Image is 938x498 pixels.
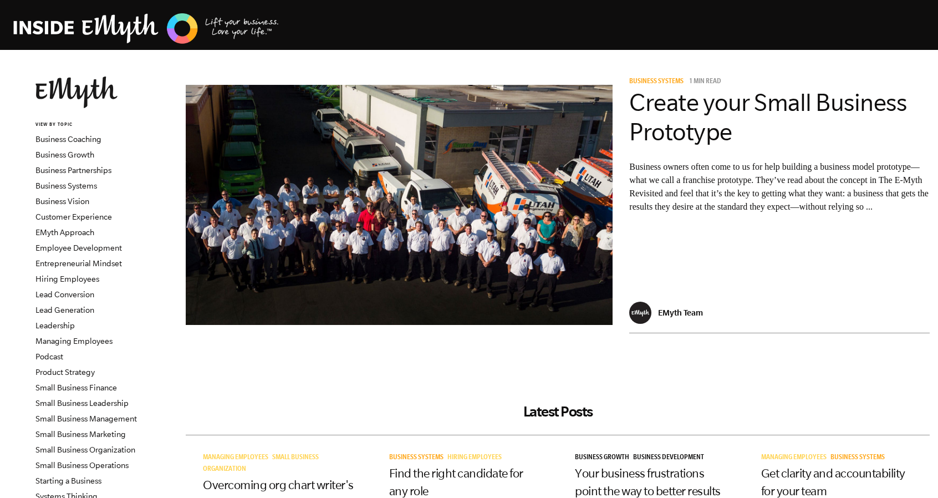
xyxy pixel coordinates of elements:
a: Starting a Business [35,476,101,485]
a: Managing Employees [35,337,113,345]
a: Podcast [35,352,63,361]
a: Business Vision [35,197,89,206]
a: Create your Small Business Prototype [629,89,906,145]
span: Business Systems [629,78,684,86]
a: Business Systems [389,454,447,462]
a: Small Business Leadership [35,399,129,408]
span: Hiring Employees [447,454,502,462]
a: Business Coaching [35,135,101,144]
span: Business Systems [830,454,885,462]
img: EMyth Team - EMyth [629,302,651,324]
a: Employee Development [35,243,122,252]
a: Business Systems [830,454,889,462]
a: Managing Employees [203,454,272,462]
a: Managing Employees [761,454,830,462]
p: EMyth Team [658,308,703,317]
p: 1 min read [689,78,721,86]
span: Managing Employees [761,454,827,462]
a: Lead Conversion [35,290,94,299]
a: Lead Generation [35,306,94,314]
h6: VIEW BY TOPIC [35,121,169,129]
a: EMyth Approach [35,228,94,237]
h2: Latest Posts [186,403,930,420]
img: EMyth Business Coaching [13,12,279,45]
a: Leadership [35,321,75,330]
a: Get clarity and accountability for your team [761,466,905,497]
a: Product Strategy [35,368,95,377]
a: Business Development [633,454,708,462]
img: EMyth [35,77,118,108]
span: Business Systems [389,454,443,462]
a: Small Business Marketing [35,430,126,439]
a: Business Systems [35,181,97,190]
a: Your business frustrations point the way to better results [575,466,721,497]
iframe: Chat Widget [883,445,938,498]
span: Managing Employees [203,454,268,462]
a: Find the right candidate for any role [389,466,523,497]
p: Business owners often come to us for help building a business model prototype—what we call a fran... [629,160,930,214]
a: Small Business Organization [35,445,135,454]
a: Business Growth [575,454,633,462]
a: Small Business Management [35,414,137,423]
a: Business Systems [629,78,687,86]
a: Hiring Employees [35,275,99,283]
a: Business Partnerships [35,166,111,175]
a: Small Business Finance [35,383,117,392]
a: Small Business Operations [35,461,129,470]
a: Entrepreneurial Mindset [35,259,122,268]
a: Business Growth [35,150,94,159]
a: Hiring Employees [447,454,506,462]
img: business model prototype [186,85,613,325]
span: Business Growth [575,454,629,462]
span: Business Development [633,454,704,462]
a: Customer Experience [35,212,112,221]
